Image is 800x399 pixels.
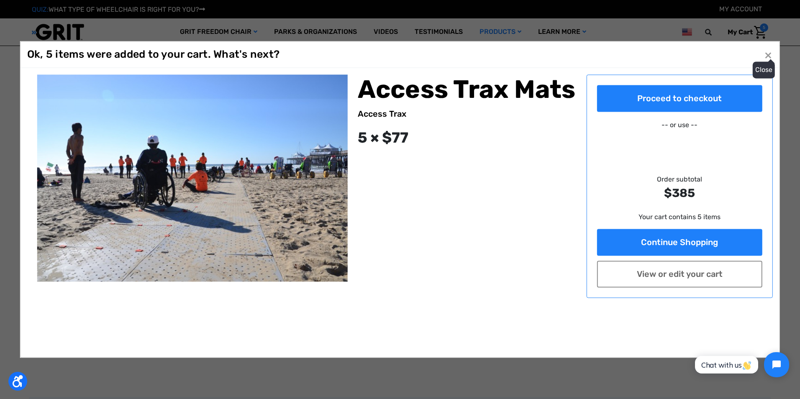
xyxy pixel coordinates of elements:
[597,261,763,287] a: View or edit your cart
[597,120,763,130] p: -- or use --
[597,184,763,202] strong: $385
[37,74,348,281] img: Access Trax Mats
[764,47,772,63] span: ×
[27,48,279,61] h1: Ok, 5 items were added to your cart. What's next?
[358,107,577,120] div: Access Trax
[686,345,796,384] iframe: Tidio Chat
[597,229,763,256] a: Continue Shopping
[597,85,763,112] a: Proceed to checkout
[597,174,763,202] div: Order subtotal
[597,212,763,222] p: Your cart contains 5 items
[358,74,577,105] h2: Access Trax Mats
[597,133,763,150] iframe: PayPal-paypal
[358,127,577,149] div: 5 × $77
